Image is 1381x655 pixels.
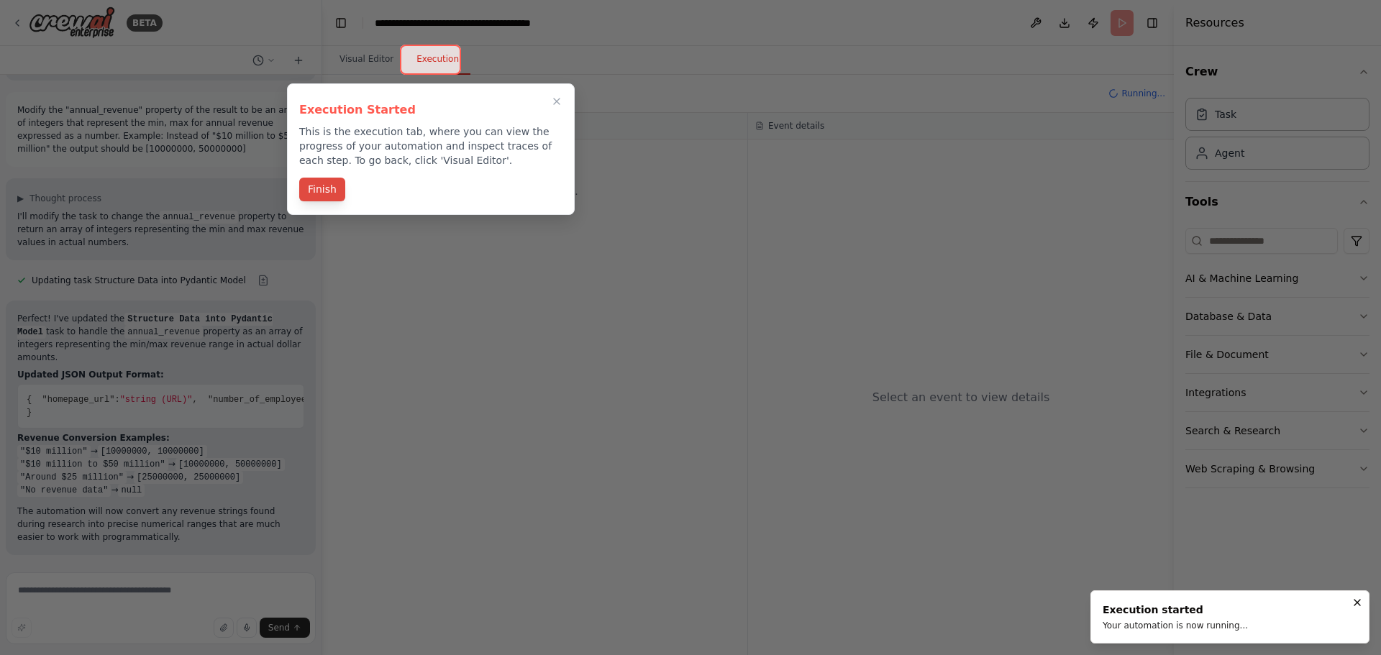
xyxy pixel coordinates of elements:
div: Execution started [1103,603,1248,617]
button: Finish [299,178,345,201]
div: Your automation is now running... [1103,620,1248,631]
button: Close walkthrough [548,93,565,110]
h3: Execution Started [299,101,562,119]
button: Hide left sidebar [331,13,351,33]
p: This is the execution tab, where you can view the progress of your automation and inspect traces ... [299,124,562,168]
